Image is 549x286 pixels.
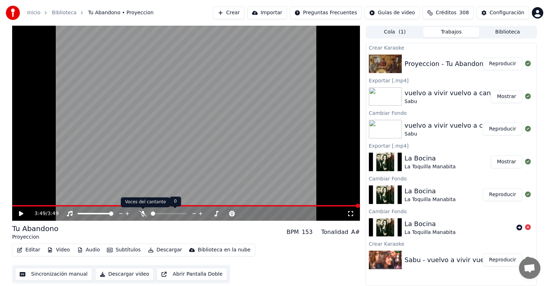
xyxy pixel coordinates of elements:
button: Mostrar [491,155,522,168]
button: Reproducir [483,57,522,70]
div: Sabu - vuelvo a vivir vuelvo a cantar [405,255,523,265]
div: Sabu [405,131,500,138]
span: Tu Abandono • Proyeccion [88,9,154,16]
div: Cambiar Fondo [366,174,536,183]
button: Crear [213,6,244,19]
button: Reproducir [483,123,522,136]
span: ( 1 ) [399,29,406,36]
div: Biblioteca en la nube [198,246,251,254]
button: Guías de video [365,6,420,19]
div: La Bocina [405,186,456,196]
button: Cola [367,27,423,37]
button: Descargar video [95,268,154,281]
div: Voces del cantante [121,197,170,207]
div: La Bocina [405,219,456,229]
div: Crear Karaoke [366,239,536,248]
span: 3:49 [48,210,59,217]
button: Video [44,245,73,255]
span: Créditos [436,9,456,16]
div: La Toquilla Manabita [405,229,456,236]
button: Trabajos [423,27,480,37]
button: Subtítulos [104,245,143,255]
button: Preguntas Frecuentes [290,6,362,19]
button: Biblioteca [479,27,536,37]
div: Proyeccion - Tu Abandono [405,59,488,69]
a: Biblioteca [52,9,76,16]
button: Abrir Pantalla Doble [157,268,227,281]
button: Reproducir [483,188,522,201]
div: Crear Karaoke [366,43,536,52]
button: Importar [247,6,287,19]
button: Reproducir [483,254,522,266]
div: Exportar [.mp4] [366,141,536,150]
button: Mostrar [491,90,522,103]
a: Chat abierto [519,257,540,279]
div: La Toquilla Manabita [405,196,456,203]
div: Cambiar Fondo [366,108,536,117]
div: vuelvo a vivir vuelvo a cantar [405,121,500,131]
div: A# [351,228,360,236]
div: Tonalidad [321,228,348,236]
div: Proyeccion [12,234,58,241]
span: 308 [459,9,469,16]
button: Sincronización manual [15,268,92,281]
button: Créditos308 [422,6,474,19]
span: 3:49 [35,210,46,217]
div: Exportar [.mp4] [366,76,536,85]
div: 0 [170,196,181,206]
div: Cambiar Fondo [366,207,536,215]
a: Inicio [27,9,40,16]
div: / [35,210,52,217]
div: Tu Abandono [12,224,58,234]
button: Configuración [476,6,529,19]
img: youka [6,6,20,20]
button: Audio [74,245,103,255]
nav: breadcrumb [27,9,154,16]
button: Descargar [145,245,185,255]
div: vuelvo a vivir vuelvo a cantar [405,88,500,98]
div: BPM [287,228,299,236]
div: La Bocina [405,153,456,163]
div: La Toquilla Manabita [405,163,456,170]
div: Configuración [490,9,524,16]
div: 153 [302,228,313,236]
div: Sabu [405,98,500,105]
button: Editar [14,245,43,255]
